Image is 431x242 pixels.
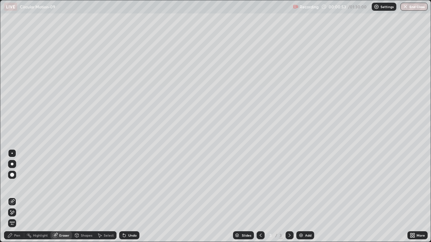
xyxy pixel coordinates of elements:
div: Add [305,234,311,237]
img: class-settings-icons [374,4,379,9]
div: Pen [14,234,20,237]
div: 3 [279,232,283,238]
div: 3 [267,233,274,237]
div: Eraser [59,234,69,237]
p: Settings [380,5,394,8]
span: Erase all [8,221,16,225]
div: Slides [242,234,251,237]
div: Select [104,234,114,237]
div: / [275,233,277,237]
p: LIVE [6,4,15,9]
div: Undo [128,234,137,237]
div: Shapes [81,234,92,237]
div: Highlight [33,234,48,237]
div: More [417,234,425,237]
button: End Class [400,3,428,11]
img: end-class-cross [403,4,408,9]
img: add-slide-button [298,233,304,238]
img: recording.375f2c34.svg [293,4,298,9]
p: Recording [300,4,319,9]
p: Circular Motion-09 [20,4,55,9]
